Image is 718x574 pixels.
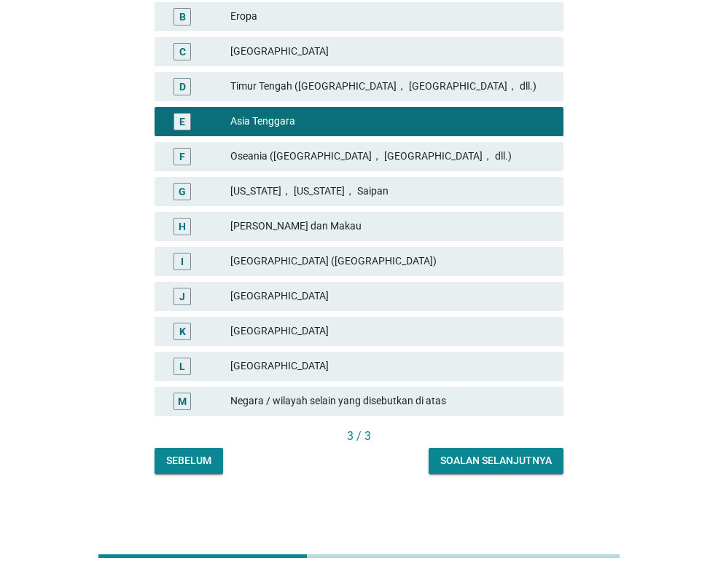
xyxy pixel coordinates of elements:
div: [GEOGRAPHIC_DATA] [230,288,552,305]
div: Oseania ([GEOGRAPHIC_DATA]， [GEOGRAPHIC_DATA]， dll.) [230,148,552,165]
div: M [178,393,187,409]
div: [GEOGRAPHIC_DATA] [230,43,552,60]
div: F [179,149,185,164]
div: K [179,323,186,339]
div: Soalan selanjutnya [440,453,552,468]
button: Sebelum [155,448,223,474]
div: J [179,288,185,304]
div: G [179,184,186,199]
div: D [179,79,186,94]
div: [GEOGRAPHIC_DATA] ([GEOGRAPHIC_DATA]) [230,253,552,270]
div: Sebelum [166,453,211,468]
div: Asia Tenggara [230,113,552,130]
div: [PERSON_NAME] dan Makau [230,218,552,235]
div: L [179,358,185,374]
div: C [179,44,186,59]
div: Timur Tengah ([GEOGRAPHIC_DATA]， [GEOGRAPHIC_DATA]， dll.) [230,78,552,95]
div: I [181,253,184,269]
button: Soalan selanjutnya [429,448,563,474]
div: Eropa [230,8,552,25]
div: H [179,219,186,234]
div: 3 / 3 [155,428,563,445]
div: [US_STATE]， [US_STATE]， Saipan [230,183,552,200]
div: Negara / wilayah selain yang disebutkan di atas [230,393,552,410]
div: [GEOGRAPHIC_DATA] [230,323,552,340]
div: B [179,9,186,24]
div: E [179,114,185,129]
div: [GEOGRAPHIC_DATA] [230,358,552,375]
